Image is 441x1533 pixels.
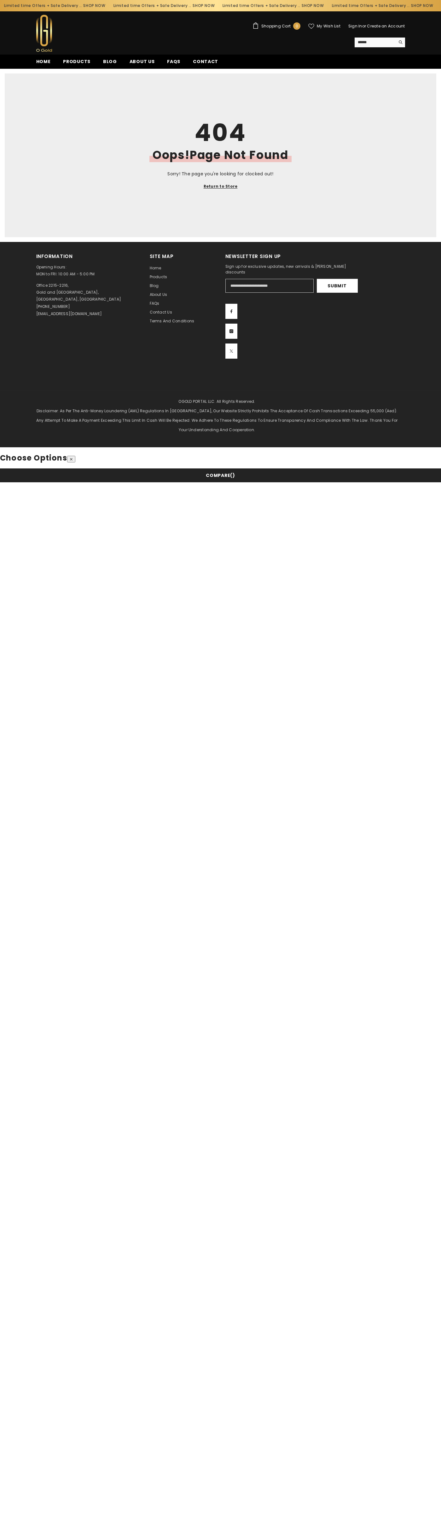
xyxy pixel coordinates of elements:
span: Terms and Conditions [150,318,194,324]
a: Blog [97,58,123,69]
p: Office 2215-2216, Gold and [GEOGRAPHIC_DATA], [GEOGRAPHIC_DATA], [GEOGRAPHIC_DATA] [36,282,121,303]
a: SHOP NOW [409,2,431,9]
a: FAQs [150,299,160,308]
span: 0 [296,23,298,30]
a: SHOP NOW [82,2,104,9]
a: Home [30,58,57,69]
a: Blog [150,281,159,290]
span: Blog [103,58,117,65]
a: Home [150,264,161,273]
h2: Site Map [150,253,216,260]
span: Contact us [150,309,172,315]
span: About us [130,58,155,65]
p: OGOLD PORTAL LLC. All Rights Reserved. Disclaimer: As per the Anti-Money Laundering (AML) regulat... [36,397,398,435]
a: Products [57,58,97,69]
div: Limited time Offers + Safe Delivery .. [107,1,217,11]
span: Products [150,274,167,279]
a: Products [150,273,167,281]
p: Sign up for exclusive updates, new arrivals & [PERSON_NAME] discounts [225,264,367,275]
span: Shopping Cart [261,24,291,28]
span: FAQs [150,301,160,306]
a: Contact us [150,308,172,317]
h2: Oops!Page Not Found [149,150,292,161]
a: FAQs [161,58,187,69]
span: FAQs [167,58,180,65]
summary: Search [355,38,405,47]
span: Home [36,58,51,65]
span: Contact [193,58,218,65]
span: My Wish List [317,24,340,28]
a: Return to Store [204,183,238,190]
a: About us [150,290,167,299]
button: Submit [317,279,358,293]
a: Terms and Conditions [150,317,194,326]
a: Shopping Cart [252,22,300,30]
p: Opening Hours: MON to FRI: 10:00 AM - 5:00 PM [36,264,140,278]
a: My Wish List [308,23,340,29]
a: SHOP NOW [300,2,322,9]
img: Ogold Shop [36,15,52,52]
h1: 404 [113,121,328,145]
span: Blog [150,283,159,288]
span: Home [150,265,161,271]
a: About us [123,58,161,69]
span: Products [63,58,90,65]
span: About us [150,292,167,297]
a: Sign In [348,23,362,29]
button: Search [395,38,405,47]
div: Limited time Offers + Safe Delivery .. [326,1,435,11]
h2: Newsletter Sign Up [225,253,367,260]
p: [EMAIL_ADDRESS][DOMAIN_NAME] [36,310,102,317]
a: Create an Account [367,23,405,29]
div: Limited time Offers + Safe Delivery .. [217,1,326,11]
a: Contact [187,58,224,69]
button: Close [67,456,75,462]
p: [PHONE_NUMBER] [36,303,70,310]
span: Compare [206,472,230,479]
a: SHOP NOW [191,2,213,9]
p: Sorry! The page you're looking for clocked out! [113,170,328,177]
h2: Information [36,253,140,260]
span: or [362,23,366,29]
